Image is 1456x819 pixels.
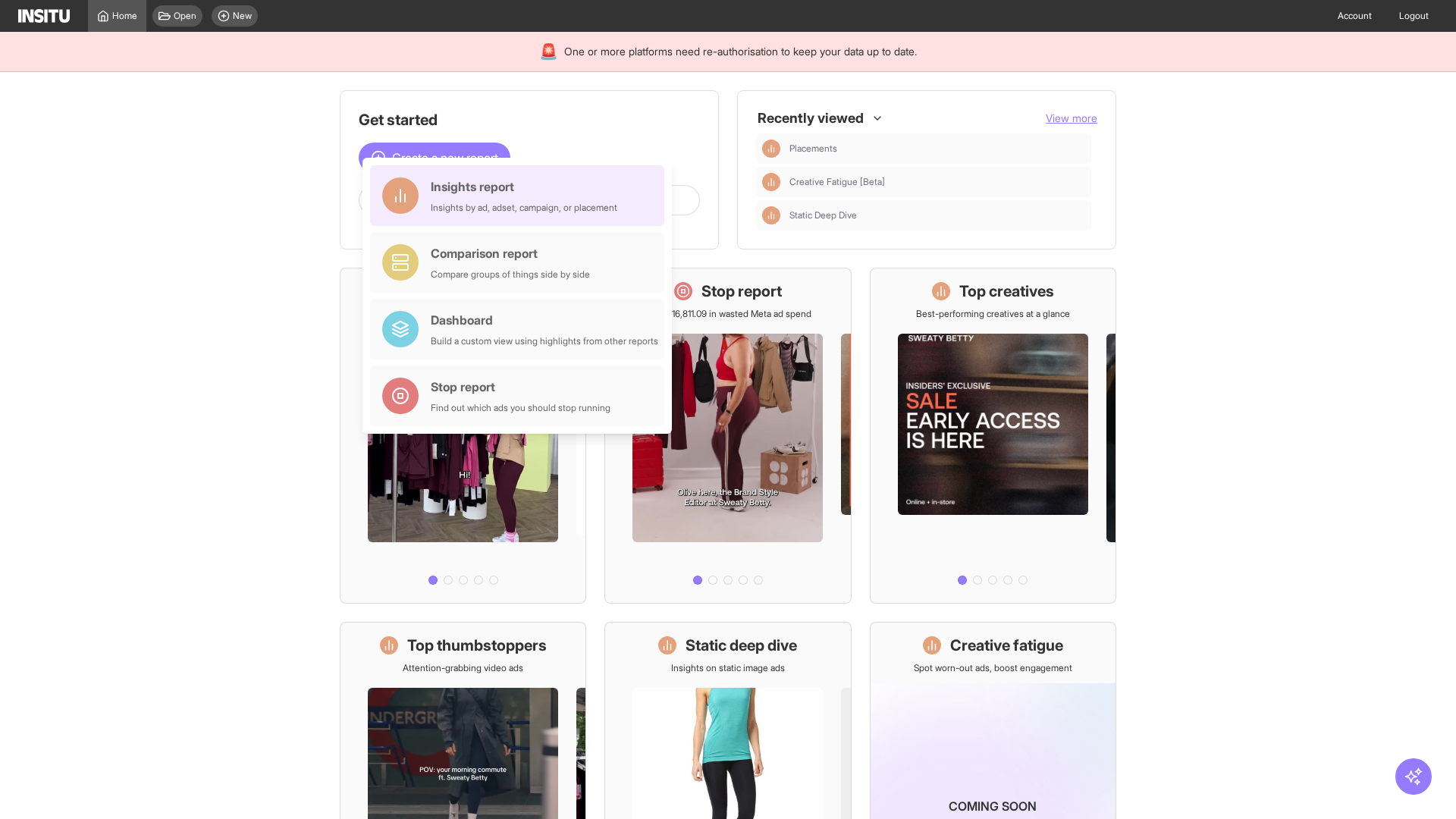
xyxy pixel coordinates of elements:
a: What's live nowSee all active ads instantly [340,268,586,604]
div: Insights [762,173,780,191]
button: Create a new report [359,143,510,173]
span: Static Deep Dive [789,209,1085,221]
h1: Top creatives [959,281,1054,302]
button: View more [1046,111,1097,126]
span: Creative Fatigue [Beta] [789,176,885,188]
h1: Stop report [701,281,782,302]
img: Logo [18,9,70,23]
div: Find out which ads you should stop running [431,402,610,414]
div: Insights by ad, adset, campaign, or placement [431,202,617,214]
span: Open [174,10,196,22]
span: Create a new report [392,149,498,167]
h1: Static deep dive [686,635,797,656]
div: Insights report [431,177,617,196]
span: New [233,10,252,22]
a: Stop reportSave £16,811.09 in wasted Meta ad spend [604,268,851,604]
div: Insights [762,140,780,158]
div: Insights [762,206,780,224]
h1: Get started [359,109,700,130]
div: Stop report [431,378,610,396]
p: Attention-grabbing video ads [403,662,523,674]
p: Best-performing creatives at a glance [916,308,1070,320]
div: Comparison report [431,244,590,262]
a: Top creativesBest-performing creatives at a glance [870,268,1116,604]
p: Insights on static image ads [671,662,785,674]
p: Save £16,811.09 in wasted Meta ad spend [645,308,811,320]
div: Compare groups of things side by side [431,268,590,281]
h1: Top thumbstoppers [407,635,547,656]
span: Home [112,10,137,22]
span: Placements [789,143,837,155]
div: 🚨 [539,41,558,62]
span: Placements [789,143,1085,155]
div: Dashboard [431,311,658,329]
span: Static Deep Dive [789,209,857,221]
span: Creative Fatigue [Beta] [789,176,1085,188]
span: View more [1046,111,1097,124]
div: Build a custom view using highlights from other reports [431,335,658,347]
span: One or more platforms need re-authorisation to keep your data up to date. [564,44,917,59]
